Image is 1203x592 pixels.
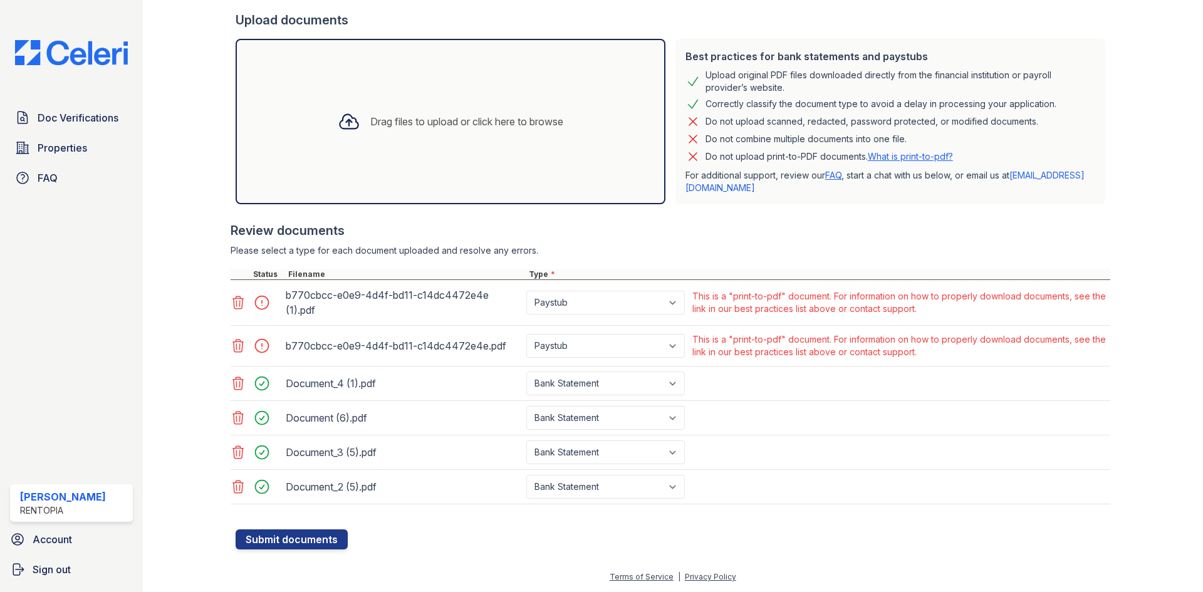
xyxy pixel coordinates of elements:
div: Review documents [231,222,1110,239]
a: Terms of Service [610,572,674,581]
div: Please select a type for each document uploaded and resolve any errors. [231,244,1110,257]
div: [PERSON_NAME] [20,489,106,504]
div: b770cbcc-e0e9-4d4f-bd11-c14dc4472e4e (1).pdf [286,285,521,320]
div: Upload documents [236,11,1110,29]
p: Do not upload print-to-PDF documents. [706,150,953,163]
a: What is print-to-pdf? [868,151,953,162]
div: | [678,572,680,581]
div: Document_3 (5).pdf [286,442,521,462]
div: Filename [286,269,526,279]
span: Properties [38,140,87,155]
a: Privacy Policy [685,572,736,581]
div: Do not combine multiple documents into one file. [706,132,907,147]
a: FAQ [10,165,133,190]
a: Doc Verifications [10,105,133,130]
div: Document (6).pdf [286,408,521,428]
div: Type [526,269,1110,279]
div: Upload original PDF files downloaded directly from the financial institution or payroll provider’... [706,69,1095,94]
a: Sign out [5,557,138,582]
span: FAQ [38,170,58,185]
a: Properties [10,135,133,160]
a: Account [5,527,138,552]
div: Document_2 (5).pdf [286,477,521,497]
div: Do not upload scanned, redacted, password protected, or modified documents. [706,114,1038,129]
p: For additional support, review our , start a chat with us below, or email us at [685,169,1095,194]
span: Doc Verifications [38,110,118,125]
div: b770cbcc-e0e9-4d4f-bd11-c14dc4472e4e.pdf [286,336,521,356]
div: Document_4 (1).pdf [286,373,521,393]
button: Submit documents [236,529,348,549]
a: FAQ [825,170,841,180]
div: This is a "print-to-pdf" document. For information on how to properly download documents, see the... [692,333,1108,358]
img: CE_Logo_Blue-a8612792a0a2168367f1c8372b55b34899dd931a85d93a1a3d3e32e68fde9ad4.png [5,40,138,65]
div: Best practices for bank statements and paystubs [685,49,1095,64]
div: Rentopia [20,504,106,517]
span: Account [33,532,72,547]
div: Status [251,269,286,279]
div: Drag files to upload or click here to browse [370,114,563,129]
div: This is a "print-to-pdf" document. For information on how to properly download documents, see the... [692,290,1108,315]
span: Sign out [33,562,71,577]
div: Correctly classify the document type to avoid a delay in processing your application. [706,96,1056,112]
